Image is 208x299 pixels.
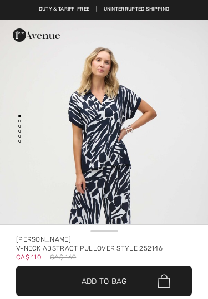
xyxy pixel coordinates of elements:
[16,244,192,253] div: V-neck Abstract Pullover Style 252146
[50,253,76,262] span: CA$ 169
[13,30,60,40] a: 1ère Avenue
[16,249,41,261] span: CA$ 110
[16,235,192,244] div: [PERSON_NAME]
[13,28,60,42] img: 1ère Avenue
[82,275,127,287] span: Add to Bag
[16,266,192,296] button: Add to Bag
